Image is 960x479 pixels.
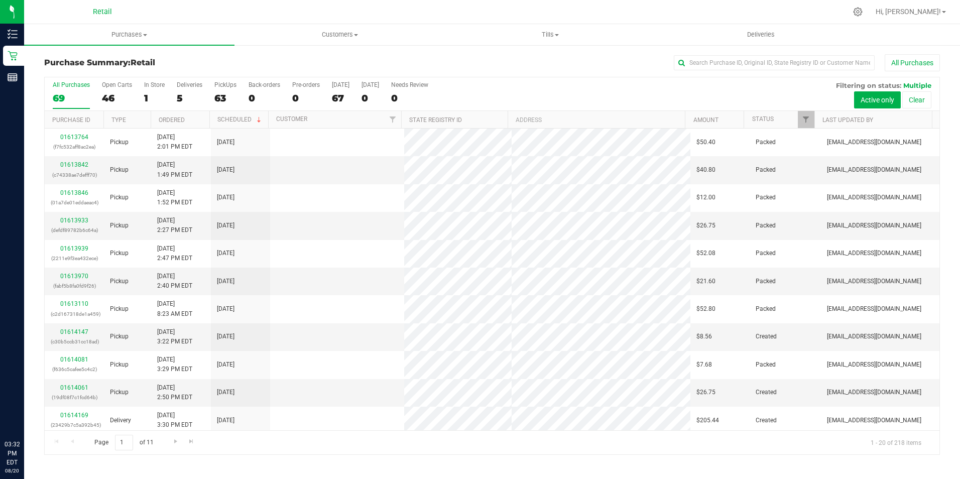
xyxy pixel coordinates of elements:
div: PickUps [214,81,236,88]
span: [DATE] [217,332,234,341]
input: Search Purchase ID, Original ID, State Registry ID or Customer Name... [674,55,875,70]
span: $205.44 [696,416,719,425]
span: Pickup [110,277,129,286]
span: Created [756,416,777,425]
span: Pickup [110,332,129,341]
button: Active only [854,91,901,108]
span: Page of 11 [86,435,162,450]
span: [EMAIL_ADDRESS][DOMAIN_NAME] [827,249,921,258]
span: $7.68 [696,360,712,370]
p: (19df08f7c1fcd64b) [51,393,98,402]
span: [DATE] [217,360,234,370]
a: 01613933 [60,217,88,224]
button: All Purchases [885,54,940,71]
div: 1 [144,92,165,104]
span: [EMAIL_ADDRESS][DOMAIN_NAME] [827,277,921,286]
span: [DATE] [217,277,234,286]
a: 01614061 [60,384,88,391]
span: [EMAIL_ADDRESS][DOMAIN_NAME] [827,388,921,397]
a: State Registry ID [409,116,462,124]
div: [DATE] [362,81,379,88]
span: [EMAIL_ADDRESS][DOMAIN_NAME] [827,221,921,230]
span: Pickup [110,138,129,147]
p: (2211e9f3ea432ece) [51,254,98,263]
div: Back-orders [249,81,280,88]
span: [DATE] 3:29 PM EDT [157,355,192,374]
span: [EMAIL_ADDRESS][DOMAIN_NAME] [827,332,921,341]
span: Packed [756,193,776,202]
p: (defdf89782b6c64a) [51,225,98,235]
span: Packed [756,360,776,370]
span: [EMAIL_ADDRESS][DOMAIN_NAME] [827,165,921,175]
div: Open Carts [102,81,132,88]
span: Deliveries [734,30,788,39]
inline-svg: Retail [8,51,18,61]
span: [DATE] 1:52 PM EDT [157,188,192,207]
a: Customer [276,115,307,123]
span: 1 - 20 of 218 items [863,435,929,450]
div: 0 [391,92,428,104]
a: Go to the last page [184,435,199,448]
a: Type [111,116,126,124]
p: 08/20 [5,467,20,474]
span: [DATE] [217,249,234,258]
p: (c74338ae7defff70) [51,170,98,180]
span: Hi, [PERSON_NAME]! [876,8,941,16]
a: 01613764 [60,134,88,141]
span: [DATE] 2:47 PM EDT [157,244,192,263]
span: Multiple [903,81,931,89]
span: [DATE] [217,138,234,147]
a: Tills [445,24,656,45]
span: Packed [756,138,776,147]
h3: Purchase Summary: [44,58,343,67]
span: [DATE] 2:40 PM EDT [157,272,192,291]
p: (f636c5cafee5c4c2) [51,365,98,374]
div: All Purchases [53,81,90,88]
span: [DATE] [217,165,234,175]
inline-svg: Reports [8,72,18,82]
span: Pickup [110,360,129,370]
a: Status [752,115,774,123]
a: Filter [798,111,814,128]
div: Manage settings [852,7,864,17]
span: [DATE] 2:27 PM EDT [157,216,192,235]
a: 01614169 [60,412,88,419]
span: Tills [446,30,655,39]
a: Filter [385,111,401,128]
span: Packed [756,277,776,286]
div: 5 [177,92,202,104]
span: [DATE] 2:01 PM EDT [157,133,192,152]
span: $12.00 [696,193,715,202]
div: 63 [214,92,236,104]
div: Needs Review [391,81,428,88]
p: (c2d167318de1a459) [51,309,98,319]
span: Pickup [110,165,129,175]
button: Clear [902,91,931,108]
a: Purchases [24,24,234,45]
span: [EMAIL_ADDRESS][DOMAIN_NAME] [827,360,921,370]
a: 01614081 [60,356,88,363]
iframe: Resource center unread badge [30,397,42,409]
span: $40.80 [696,165,715,175]
span: Packed [756,304,776,314]
span: [EMAIL_ADDRESS][DOMAIN_NAME] [827,138,921,147]
span: Packed [756,221,776,230]
span: $26.75 [696,388,715,397]
p: (23429b7c5a392b45) [51,420,98,430]
a: 01613939 [60,245,88,252]
a: Deliveries [656,24,866,45]
span: [EMAIL_ADDRESS][DOMAIN_NAME] [827,416,921,425]
div: Deliveries [177,81,202,88]
span: [DATE] 3:30 PM EDT [157,411,192,430]
div: Pre-orders [292,81,320,88]
p: 03:32 PM EDT [5,440,20,467]
inline-svg: Inventory [8,29,18,39]
a: Customers [234,24,445,45]
span: Purchases [24,30,234,39]
span: [DATE] 1:49 PM EDT [157,160,192,179]
span: Created [756,332,777,341]
span: Retail [131,58,155,67]
p: (c30b5ccb31cc18ad) [51,337,98,346]
span: [EMAIL_ADDRESS][DOMAIN_NAME] [827,304,921,314]
span: $50.40 [696,138,715,147]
